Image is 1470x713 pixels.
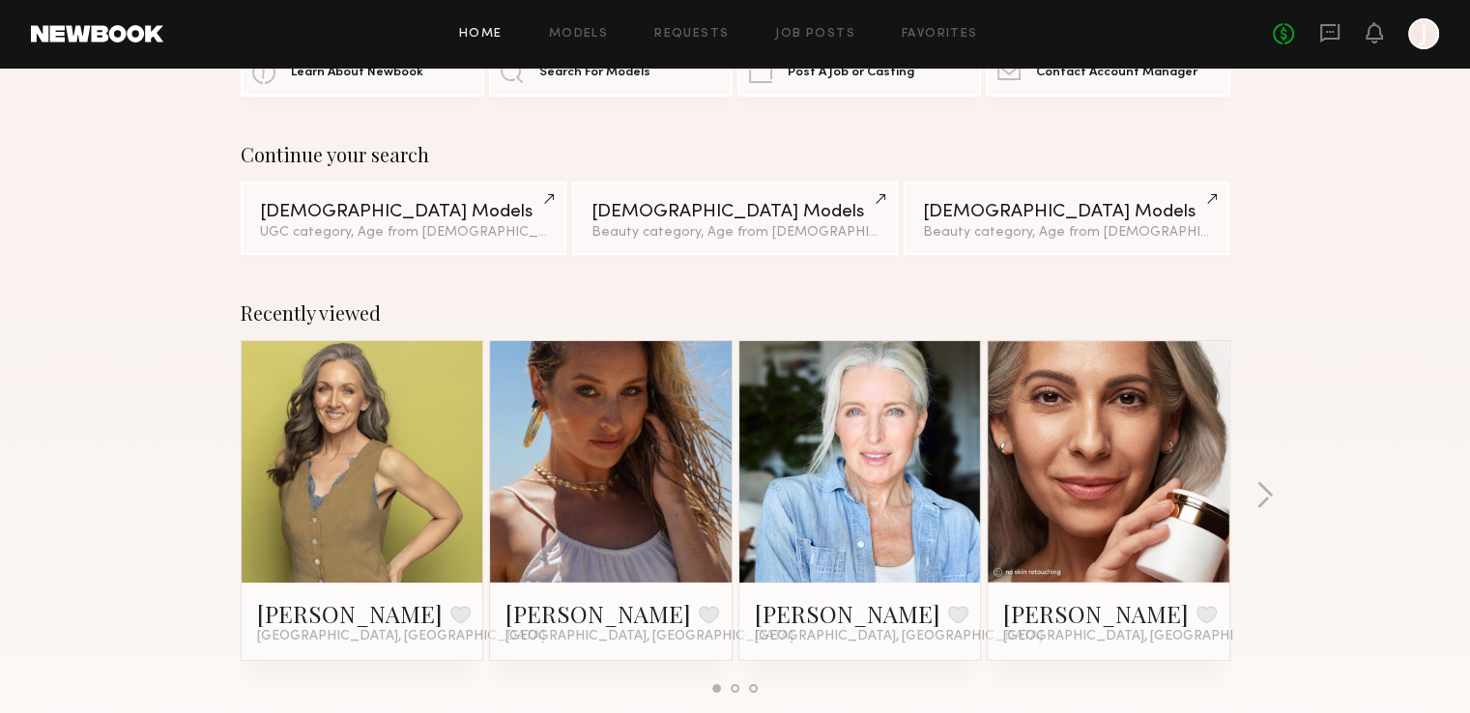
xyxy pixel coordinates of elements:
span: [GEOGRAPHIC_DATA], [GEOGRAPHIC_DATA] [505,629,793,644]
a: [DEMOGRAPHIC_DATA] ModelsUGC category, Age from [DEMOGRAPHIC_DATA]. [241,182,566,255]
a: Models [549,28,608,41]
a: Search For Models [489,48,733,97]
div: Recently viewed [241,301,1230,325]
div: Beauty category, Age from [DEMOGRAPHIC_DATA]. [591,226,879,240]
div: UGC category, Age from [DEMOGRAPHIC_DATA]. [260,226,547,240]
a: Home [459,28,503,41]
a: [PERSON_NAME] [505,598,691,629]
a: [PERSON_NAME] [257,598,443,629]
div: [DEMOGRAPHIC_DATA] Models [260,203,547,221]
span: [GEOGRAPHIC_DATA], [GEOGRAPHIC_DATA] [257,629,545,644]
a: Requests [654,28,729,41]
a: [PERSON_NAME] [755,598,940,629]
div: [DEMOGRAPHIC_DATA] Models [923,203,1210,221]
span: Learn About Newbook [291,67,423,79]
span: [GEOGRAPHIC_DATA], [GEOGRAPHIC_DATA] [755,629,1043,644]
span: [GEOGRAPHIC_DATA], [GEOGRAPHIC_DATA] [1003,629,1291,644]
a: Contact Account Manager [986,48,1229,97]
a: Post A Job or Casting [737,48,981,97]
span: Post A Job or Casting [788,67,914,79]
div: Beauty category, Age from [DEMOGRAPHIC_DATA]. [923,226,1210,240]
a: J [1408,18,1439,49]
div: Continue your search [241,143,1230,166]
a: [DEMOGRAPHIC_DATA] ModelsBeauty category, Age from [DEMOGRAPHIC_DATA]. [572,182,898,255]
a: [PERSON_NAME] [1003,598,1189,629]
div: [DEMOGRAPHIC_DATA] Models [591,203,879,221]
span: Search For Models [539,67,650,79]
a: Favorites [902,28,978,41]
a: [DEMOGRAPHIC_DATA] ModelsBeauty category, Age from [DEMOGRAPHIC_DATA]. [904,182,1229,255]
a: Learn About Newbook [241,48,484,97]
a: Job Posts [775,28,855,41]
span: Contact Account Manager [1036,67,1197,79]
